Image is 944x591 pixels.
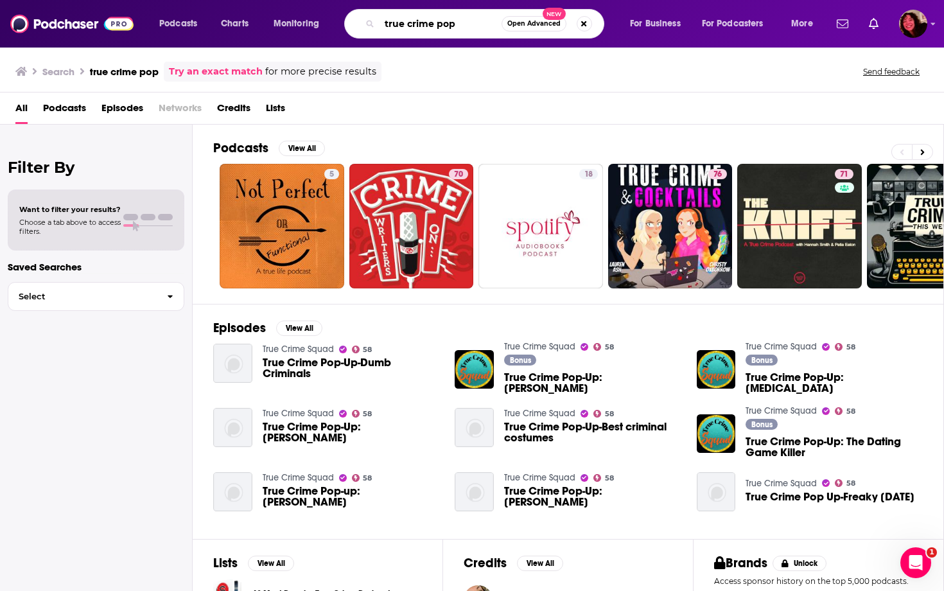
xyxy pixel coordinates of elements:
[630,15,681,33] span: For Business
[213,472,252,511] a: True Crime Pop-up: Aileen Wuornos
[864,13,884,35] a: Show notifications dropdown
[504,341,575,352] a: True Crime Squad
[276,321,322,336] button: View All
[593,343,614,351] a: 58
[504,472,575,483] a: True Crime Squad
[517,556,563,571] button: View All
[159,15,197,33] span: Podcasts
[846,344,855,350] span: 58
[713,168,722,181] span: 76
[213,13,256,34] a: Charts
[746,372,923,394] span: True Crime Pop-Up: [MEDICAL_DATA]
[593,410,614,418] a: 58
[504,486,681,507] span: True Crime Pop-Up: [PERSON_NAME]
[714,555,767,571] h2: Brands
[751,357,773,364] span: Bonus
[352,474,372,482] a: 58
[455,472,494,511] img: True Crime Pop-Up: Beverley Allitt
[697,414,736,454] img: True Crime Pop-Up: The Dating Game Killer
[455,350,494,389] img: True Crime Pop-Up: Jaryd Atadero
[579,169,598,179] a: 18
[263,472,334,483] a: True Crime Squad
[15,98,28,124] a: All
[746,405,817,416] a: True Crime Squad
[352,410,372,418] a: 58
[504,421,681,443] a: True Crime Pop-Up-Best criminal costumes
[702,15,764,33] span: For Podcasters
[840,168,848,181] span: 71
[265,64,376,79] span: for more precise results
[584,168,593,181] span: 18
[324,169,339,179] a: 5
[593,474,614,482] a: 58
[900,547,931,578] iframe: Intercom live chat
[835,169,853,179] a: 71
[455,408,494,447] img: True Crime Pop-Up-Best criminal costumes
[159,98,202,124] span: Networks
[899,10,927,38] span: Logged in as Kathryn-Musilek
[746,478,817,489] a: True Crime Squad
[101,98,143,124] a: Episodes
[19,218,121,236] span: Choose a tab above to access filters.
[8,261,184,273] p: Saved Searches
[846,409,855,414] span: 58
[213,320,322,336] a: EpisodesView All
[19,205,121,214] span: Want to filter your results?
[746,491,914,502] span: True Crime Pop Up-Freaky [DATE]
[263,344,334,355] a: True Crime Squad
[150,13,214,34] button: open menu
[504,486,681,507] a: True Crime Pop-Up: Beverley Allitt
[543,8,566,20] span: New
[835,343,855,351] a: 58
[363,347,372,353] span: 58
[782,13,829,34] button: open menu
[746,436,923,458] a: True Crime Pop-Up: The Dating Game Killer
[279,141,325,156] button: View All
[697,350,736,389] img: True Crime Pop-Up: Shark Attack
[737,164,862,288] a: 71
[352,346,372,353] a: 58
[464,555,507,571] h2: Credits
[899,10,927,38] img: User Profile
[835,479,855,487] a: 58
[708,169,727,179] a: 76
[217,98,250,124] a: Credits
[605,475,614,481] span: 58
[697,472,736,511] a: True Crime Pop Up-Freaky Friday
[621,13,697,34] button: open menu
[266,98,285,124] span: Lists
[694,13,782,34] button: open menu
[265,13,336,34] button: open menu
[846,481,855,486] span: 58
[43,98,86,124] a: Podcasts
[263,421,440,443] a: True Crime Pop-Up: LISK
[213,344,252,383] img: True Crime Pop-Up-Dumb Criminals
[504,408,575,419] a: True Crime Squad
[356,9,616,39] div: Search podcasts, credits, & more...
[773,556,827,571] button: Unlock
[274,15,319,33] span: Monitoring
[248,556,294,571] button: View All
[10,12,134,36] img: Podchaser - Follow, Share and Rate Podcasts
[832,13,853,35] a: Show notifications dropdown
[263,357,440,379] span: True Crime Pop-Up-Dumb Criminals
[608,164,733,288] a: 76
[349,164,474,288] a: 70
[746,491,914,502] a: True Crime Pop Up-Freaky Friday
[263,421,440,443] span: True Crime Pop-Up: [PERSON_NAME]
[454,168,463,181] span: 70
[213,408,252,447] img: True Crime Pop-Up: LISK
[329,168,334,181] span: 5
[221,15,249,33] span: Charts
[835,407,855,415] a: 58
[213,140,325,156] a: PodcastsView All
